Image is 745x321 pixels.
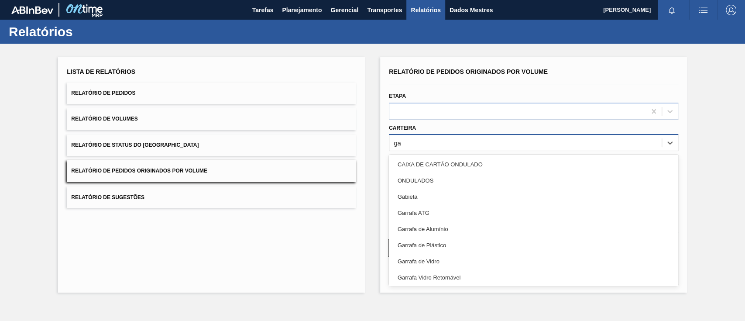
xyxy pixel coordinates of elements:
font: Planejamento [282,7,322,14]
font: Etapa [389,93,406,99]
img: ações do usuário [698,5,708,15]
font: Transportes [367,7,402,14]
font: CAIXA DE CARTÃO ONDULADO [398,161,483,168]
button: Limpar [388,239,529,257]
font: Garrafa de Plástico [398,242,446,249]
button: Relatório de Pedidos Originados por Volume [67,160,356,182]
font: Garrafa de Vidro [398,258,439,265]
font: Garrafa de Alumínio [398,226,448,232]
font: Tarefas [252,7,274,14]
font: Carteira [389,125,416,131]
font: Relatórios [9,24,73,39]
font: ONDULADOS [398,177,433,184]
font: Relatório de Sugestões [71,194,144,200]
button: Relatório de Status do [GEOGRAPHIC_DATA] [67,135,356,156]
img: Sair [726,5,736,15]
font: Dados Mestres [450,7,493,14]
font: Garrafa Vidro Retornável [398,274,460,281]
font: Relatório de Pedidos Originados por Volume [71,168,207,174]
font: Relatório de Pedidos [71,90,135,96]
font: Gerencial [330,7,358,14]
font: Gabieta [398,193,418,200]
font: Garrafa ATG [398,210,429,216]
font: Relatório de Volumes [71,116,137,122]
font: Relatórios [411,7,440,14]
img: TNhmsLtSVTkK8tSr43FrP2fwEKptu5GPRR3wAAAABJRU5ErkJggg== [11,6,53,14]
button: Notificações [658,4,686,16]
button: Relatório de Volumes [67,108,356,130]
font: [PERSON_NAME] [603,7,651,13]
font: Lista de Relatórios [67,68,135,75]
button: Relatório de Sugestões [67,186,356,208]
font: Relatório de Pedidos Originados por Volume [389,68,548,75]
button: Relatório de Pedidos [67,83,356,104]
font: Relatório de Status do [GEOGRAPHIC_DATA] [71,142,199,148]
